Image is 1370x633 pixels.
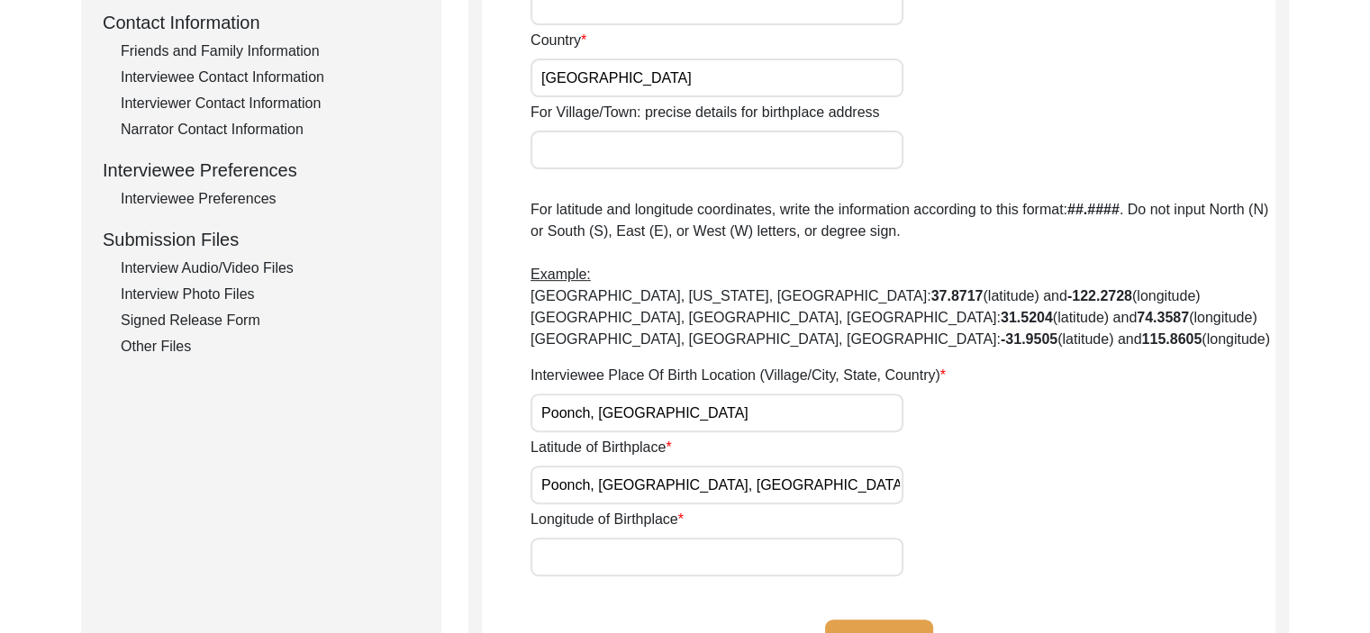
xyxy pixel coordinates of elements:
b: -31.9505 [1001,331,1057,347]
b: ##.#### [1067,202,1120,217]
b: 31.5204 [1001,310,1053,325]
b: 74.3587 [1137,310,1189,325]
div: Other Files [121,336,420,357]
label: Latitude of Birthplace [531,437,672,458]
label: Longitude of Birthplace [531,509,684,530]
div: Contact Information [103,9,420,36]
label: Country [531,30,586,51]
div: Submission Files [103,226,420,253]
div: Friends and Family Information [121,41,420,62]
div: Signed Release Form [121,310,420,331]
label: For Village/Town: precise details for birthplace address [531,102,879,123]
div: Interviewer Contact Information [121,93,420,114]
div: Interviewee Preferences [103,157,420,184]
div: Interview Photo Files [121,284,420,305]
div: Interview Audio/Video Files [121,258,420,279]
div: Interviewee Contact Information [121,67,420,88]
b: -122.2728 [1067,288,1132,303]
p: For latitude and longitude coordinates, write the information according to this format: . Do not ... [531,199,1275,350]
span: Example: [531,267,591,282]
b: 37.8717 [931,288,984,303]
div: Narrator Contact Information [121,119,420,140]
b: 115.8605 [1141,331,1202,347]
label: Interviewee Place Of Birth Location (Village/City, State, Country) [531,365,946,386]
div: Interviewee Preferences [121,188,420,210]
